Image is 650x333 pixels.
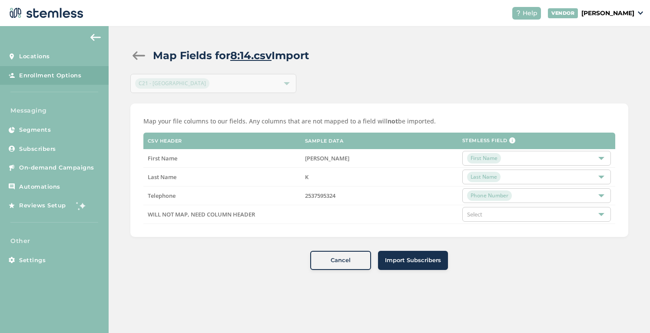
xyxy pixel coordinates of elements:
span: [PERSON_NAME] [305,154,349,162]
span: Select [467,210,482,218]
label: CSV Header [148,138,182,144]
span: Help [523,9,537,18]
span: Reviews Setup [19,201,66,210]
span: First Name [467,153,501,163]
span: Enrollment Options [19,71,81,80]
label: Map your file columns to our fields. Any columns that are not mapped to a field will be imported. [143,117,615,126]
p: [PERSON_NAME] [581,9,634,18]
span: Automations [19,183,60,191]
span: 8:14.csv [230,49,272,62]
span: Import Subscribers [385,256,441,265]
label: Last Name [148,173,296,181]
span: Cancel [331,256,351,265]
span: Phone Number [467,190,512,201]
span: Last Name [467,172,501,182]
img: icon_down-arrow-small-66adaf34.svg [638,11,643,15]
iframe: Chat Widget [607,291,650,333]
span: Telephone [148,192,176,200]
span: On-demand Campaigns [19,163,94,172]
img: glitter-stars-b7820f95.gif [73,197,90,214]
strong: not [388,117,398,125]
span: Locations [19,52,50,61]
span: Subscribers [19,145,56,153]
span: Segments [19,126,51,134]
span: Last Name [148,173,176,181]
img: logo-dark-0685b13c.svg [7,4,83,22]
label: Telephone [148,192,296,200]
label: K [305,173,454,181]
img: icon-info-white-b515e0f4.svg [509,137,515,143]
div: VENDOR [548,8,578,18]
label: Stemless field [462,138,515,144]
span: Settings [19,256,46,265]
span: K [305,173,308,181]
h2: Map Fields for Import [153,48,309,63]
span: First Name [148,154,177,162]
button: Cancel [310,251,371,270]
img: icon-help-white-03924b79.svg [516,10,521,16]
span: WILL NOT MAP, NEED COLUMN HEADER [148,210,255,218]
label: First Name [148,155,296,162]
label: 2537595324 [305,192,454,200]
span: 2537595324 [305,192,335,200]
label: Sample data [305,138,344,144]
label: WILL NOT MAP, NEED COLUMN HEADER [148,211,296,218]
button: Import Subscribers [378,251,448,270]
img: icon-arrow-back-accent-c549486e.svg [90,34,101,41]
label: Brian [305,155,454,162]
